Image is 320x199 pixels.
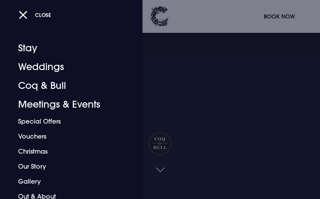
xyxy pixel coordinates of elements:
a: Coq & Bull [18,76,117,95]
a: Gallery [18,174,117,189]
a: Christmas [18,144,117,159]
span: Close [35,12,51,18]
a: Special Offers [18,114,117,129]
a: Meetings & Events [18,95,117,114]
a: Weddings [18,58,117,76]
button: Close [19,8,51,21]
a: Vouchers [18,129,117,144]
a: Our Story [18,159,117,174]
a: Stay [18,39,117,58]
